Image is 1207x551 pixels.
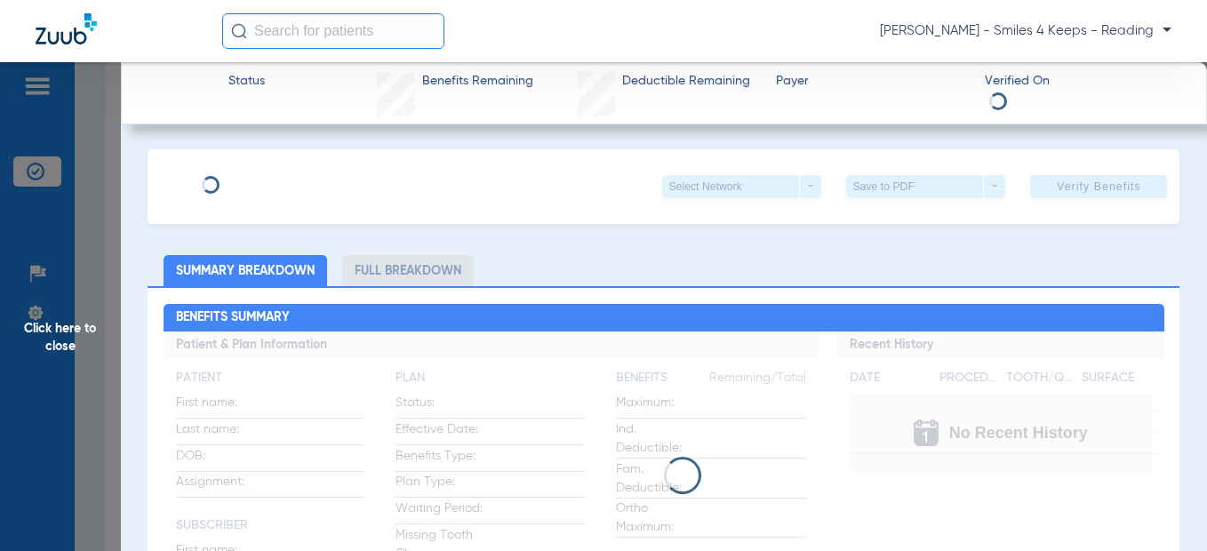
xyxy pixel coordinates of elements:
img: Search Icon [231,23,247,39]
li: Full Breakdown [342,255,474,286]
span: [PERSON_NAME] - Smiles 4 Keeps - Reading [880,22,1171,40]
span: Payer [776,72,969,91]
img: Zuub Logo [36,13,97,44]
iframe: Chat Widget [1118,466,1207,551]
input: Search for patients [222,13,444,49]
span: Status [228,72,265,91]
span: Verified On [985,72,1178,91]
h2: Benefits Summary [164,304,1164,332]
li: Summary Breakdown [164,255,327,286]
span: Benefits Remaining [422,72,533,91]
span: Deductible Remaining [622,72,750,91]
